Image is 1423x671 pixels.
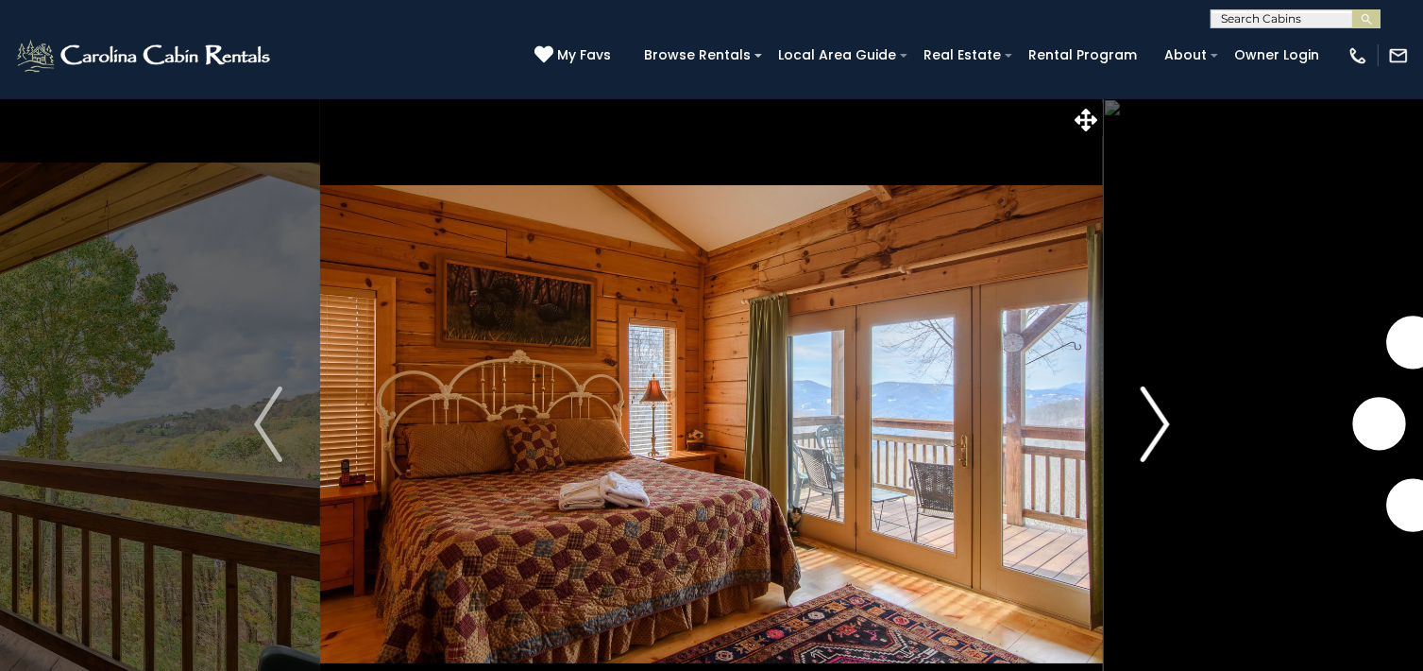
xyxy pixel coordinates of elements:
img: arrow [254,387,282,462]
a: Rental Program [1019,41,1146,70]
a: Owner Login [1225,41,1329,70]
span: My Favs [557,45,611,65]
a: Local Area Guide [769,41,906,70]
a: Real Estate [914,41,1010,70]
img: White-1-2.png [14,37,276,75]
a: About [1155,41,1216,70]
a: My Favs [534,45,616,66]
a: Browse Rentals [635,41,760,70]
img: arrow [1141,387,1169,462]
img: phone-regular-white.png [1347,45,1368,66]
img: mail-regular-white.png [1388,45,1409,66]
